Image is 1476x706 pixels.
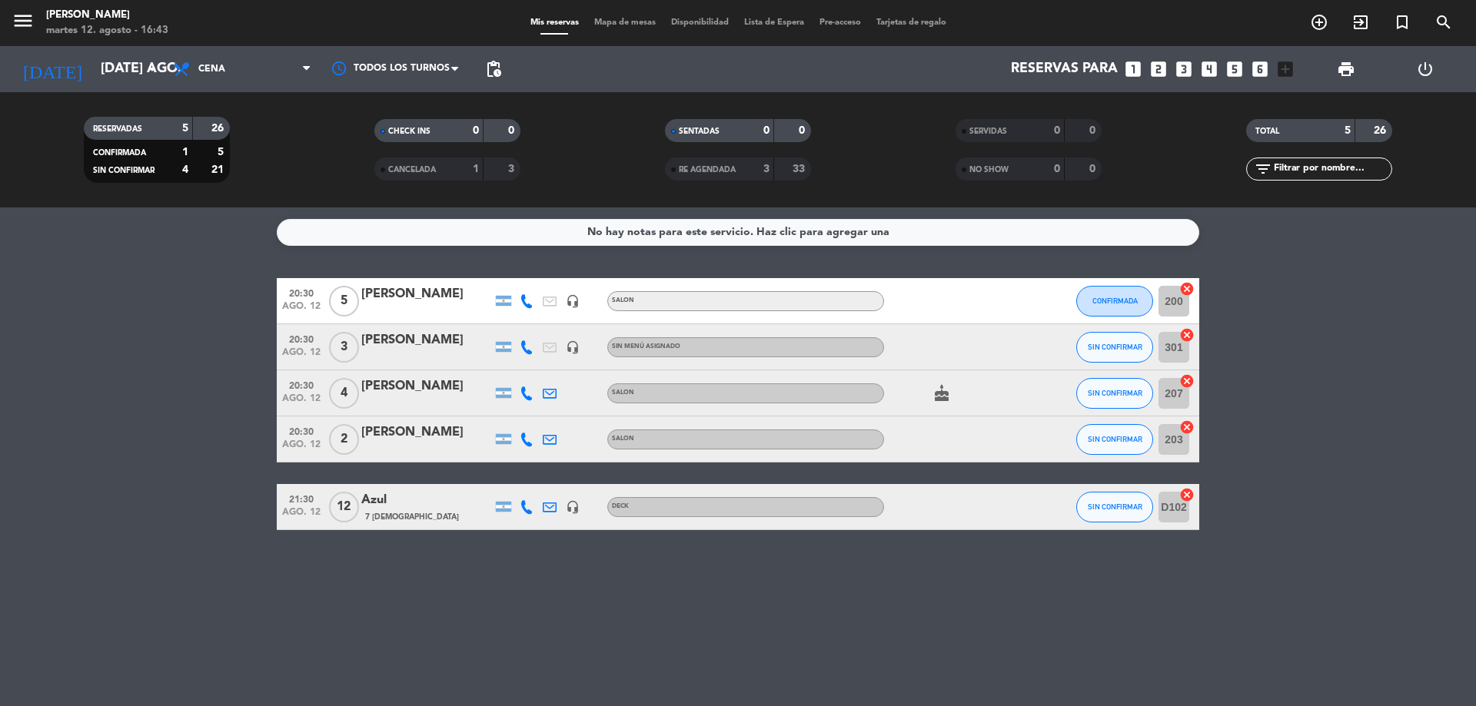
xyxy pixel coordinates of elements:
[329,378,359,409] span: 4
[1174,59,1194,79] i: looks_3
[612,297,634,303] span: SALON
[1250,59,1270,79] i: looks_6
[329,492,359,522] span: 12
[388,128,430,135] span: CHECK INS
[508,125,517,136] strong: 0
[612,436,634,442] span: SALON
[282,301,321,319] span: ago. 12
[799,125,808,136] strong: 0
[93,167,155,174] span: SIN CONFIRMAR
[663,18,736,27] span: Disponibilidad
[361,376,492,396] div: [PERSON_NAME]
[388,166,436,174] span: CANCELADA
[46,8,168,23] div: [PERSON_NAME]
[1434,13,1453,31] i: search
[473,164,479,174] strong: 1
[1337,60,1355,78] span: print
[182,147,188,157] strong: 1
[182,123,188,134] strong: 5
[932,384,951,403] i: cake
[329,332,359,363] span: 3
[1275,59,1295,79] i: add_box
[1076,286,1153,317] button: CONFIRMADA
[969,166,1009,174] span: NO SHOW
[93,149,146,157] span: CONFIRMADA
[361,423,492,442] div: [PERSON_NAME]
[679,166,736,174] span: RE AGENDADA
[1088,435,1142,443] span: SIN CONFIRMAR
[282,283,321,301] span: 20:30
[211,123,227,134] strong: 26
[1088,389,1142,397] span: SIN CONFIRMAR
[1351,13,1370,31] i: exit_to_app
[1272,161,1391,177] input: Filtrar por nombre...
[211,164,227,175] strong: 21
[329,424,359,455] span: 2
[182,164,188,175] strong: 4
[282,347,321,365] span: ago. 12
[1310,13,1328,31] i: add_circle_outline
[1076,332,1153,363] button: SIN CONFIRMAR
[1179,281,1195,297] i: cancel
[1255,128,1279,135] span: TOTAL
[523,18,587,27] span: Mis reservas
[46,23,168,38] div: martes 12. agosto - 16:43
[1149,59,1168,79] i: looks_two
[473,125,479,136] strong: 0
[1199,59,1219,79] i: looks_4
[12,9,35,32] i: menu
[361,330,492,350] div: [PERSON_NAME]
[1123,59,1143,79] i: looks_one
[1011,61,1118,77] span: Reservas para
[365,511,459,523] span: 7 [DEMOGRAPHIC_DATA]
[736,18,812,27] span: Lista de Espera
[1385,46,1464,92] div: LOG OUT
[282,507,321,525] span: ago. 12
[1393,13,1411,31] i: turned_in_not
[282,422,321,439] span: 20:30
[1076,492,1153,522] button: SIN CONFIRMAR
[1054,164,1060,174] strong: 0
[587,18,663,27] span: Mapa de mesas
[1374,125,1389,136] strong: 26
[763,164,770,174] strong: 3
[812,18,869,27] span: Pre-acceso
[566,500,580,514] i: headset_mic
[1089,125,1099,136] strong: 0
[1179,327,1195,343] i: cancel
[566,340,580,354] i: headset_mic
[508,164,517,174] strong: 3
[1345,125,1351,136] strong: 5
[218,147,227,157] strong: 5
[329,286,359,317] span: 5
[1076,378,1153,409] button: SIN CONFIRMAR
[587,224,889,241] div: No hay notas para este servicio. Haz clic para agregar una
[12,9,35,38] button: menu
[1225,59,1245,79] i: looks_5
[1179,487,1195,502] i: cancel
[612,343,680,350] span: Sin menú asignado
[282,439,321,457] span: ago. 12
[93,125,142,133] span: RESERVADAS
[612,503,629,509] span: DECK
[282,376,321,393] span: 20:30
[198,64,225,75] span: Cena
[1089,164,1099,174] strong: 0
[143,60,161,78] i: arrow_drop_down
[566,294,580,308] i: headset_mic
[1088,502,1142,511] span: SIN CONFIRMAR
[1179,373,1195,389] i: cancel
[282,330,321,347] span: 20:30
[969,128,1007,135] span: SERVIDAS
[1076,424,1153,455] button: SIN CONFIRMAR
[763,125,770,136] strong: 0
[12,52,93,86] i: [DATE]
[484,60,503,78] span: pending_actions
[361,284,492,304] div: [PERSON_NAME]
[1416,60,1434,78] i: power_settings_new
[679,128,720,135] span: SENTADAS
[1179,419,1195,435] i: cancel
[1092,297,1138,305] span: CONFIRMADA
[1088,343,1142,351] span: SIN CONFIRMAR
[612,389,634,396] span: SALON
